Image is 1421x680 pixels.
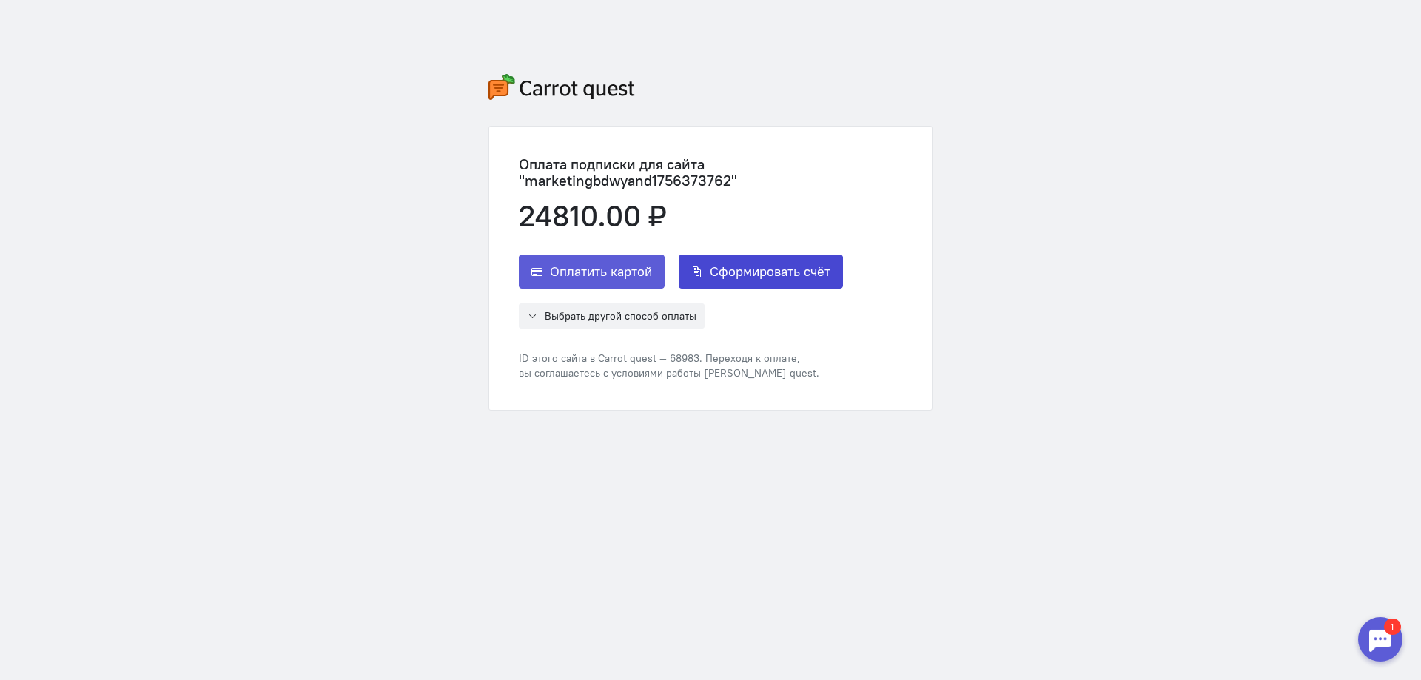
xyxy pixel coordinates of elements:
button: Сформировать счёт [679,255,843,289]
div: 1 [33,9,50,25]
div: 24810.00 ₽ [519,200,902,232]
img: carrot-quest-logo.svg [488,74,635,100]
div: Оплата подписки для сайта "marketingbdwyand1756373762" [519,156,902,189]
button: Выбрать другой способ оплаты [519,303,705,329]
span: Оплатить картой [550,263,652,280]
span: Сформировать счёт [710,263,830,280]
div: ID этого сайта в Carrot quest — 68983. Переходя к оплате, вы соглашаетесь с условиями работы [PER... [519,351,902,380]
button: Оплатить картой [519,255,665,289]
span: Выбрать другой способ оплаты [545,309,696,323]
